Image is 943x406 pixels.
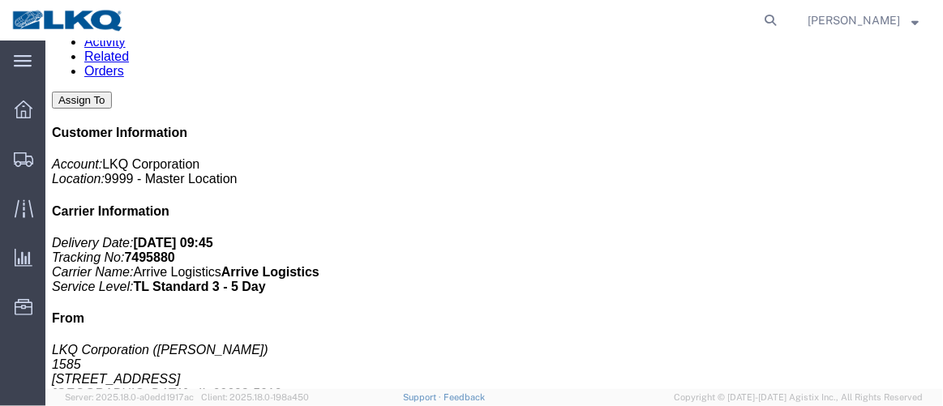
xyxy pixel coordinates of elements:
[674,391,924,404] span: Copyright © [DATE]-[DATE] Agistix Inc., All Rights Reserved
[65,392,194,402] span: Server: 2025.18.0-a0edd1917ac
[11,8,125,32] img: logo
[444,392,485,402] a: Feedback
[808,11,901,29] span: Chris Millwee
[201,392,309,402] span: Client: 2025.18.0-198a450
[808,11,920,30] button: [PERSON_NAME]
[403,392,444,402] a: Support
[45,41,943,389] iframe: FS Legacy Container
